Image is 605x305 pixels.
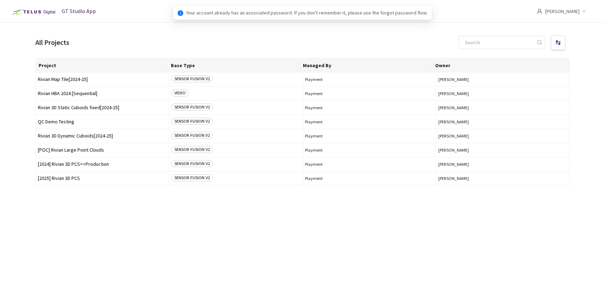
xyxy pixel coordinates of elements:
span: QC Demo Testing [38,119,167,124]
button: [PERSON_NAME] [438,119,567,124]
span: SENSOR FUSION V2 [171,174,213,181]
span: Playment [305,105,434,110]
th: Managed By [300,58,432,72]
span: SENSOR FUSION V2 [171,104,213,111]
button: [PERSON_NAME] [438,105,567,110]
span: Rivian HBA 2024 [Sequential] [38,91,167,96]
button: [PERSON_NAME] [438,147,567,153]
span: Playment [305,162,434,167]
span: GT Studio App [62,7,96,14]
span: Playment [305,176,434,181]
button: [PERSON_NAME] [438,133,567,139]
span: Rivian 3D Dynamic Cuboids[2024-25] [38,133,167,139]
span: [2024] Rivian 3D PCS<>Production [38,162,167,167]
button: [PERSON_NAME] [438,91,567,96]
th: Base Type [168,58,300,72]
span: Your account already has an associated password. If you don't remember it, please use the forgot ... [186,9,427,17]
button: [PERSON_NAME] [438,77,567,82]
span: VIDEO [171,89,189,96]
img: Telus [8,6,58,18]
span: [2025] Rivian 3D PCS [38,176,167,181]
span: Playment [305,91,434,96]
span: SENSOR FUSION V2 [171,75,213,82]
span: SENSOR FUSION V2 [171,160,213,167]
span: Playment [305,133,434,139]
span: SENSOR FUSION V2 [171,118,213,125]
span: Playment [305,119,434,124]
span: down [582,10,586,13]
div: All Projects [35,37,69,48]
th: Project [36,58,168,72]
span: Playment [305,147,434,153]
span: Playment [305,77,434,82]
th: Owner [432,58,565,72]
span: Rivian 3D Static Cuboids fixed[2024-25] [38,105,167,110]
span: user [537,8,542,14]
button: [PERSON_NAME] [438,162,567,167]
span: [POC] Rivian Large Point Clouds [38,147,167,153]
button: [PERSON_NAME] [438,176,567,181]
span: Rivian Map Tile[2024-25] [38,77,167,82]
span: SENSOR FUSION V2 [171,146,213,153]
input: Search [461,36,536,49]
span: SENSOR FUSION V2 [171,132,213,139]
span: info-circle [178,10,183,16]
